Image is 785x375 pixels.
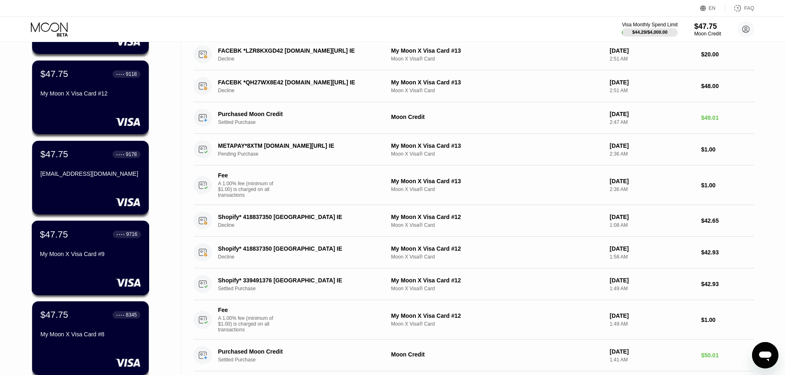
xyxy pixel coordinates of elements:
[391,114,603,120] div: Moon Credit
[610,222,695,228] div: 1:08 AM
[218,357,390,363] div: Settled Purchase
[194,237,754,268] div: Shopify* 418837350 [GEOGRAPHIC_DATA] IEDeclineMy Moon X Visa Card #12Moon X Visa® Card[DATE]1:58 ...
[40,331,141,338] div: My Moon X Visa Card #8
[391,178,603,184] div: My Moon X Visa Card #13
[701,352,754,359] div: $50.01
[610,56,695,62] div: 2:51 AM
[218,79,378,86] div: FACEBK *QH27WX8E42 [DOMAIN_NAME][URL] IE
[218,222,390,228] div: Decline
[218,111,378,117] div: Purchased Moon Credit
[391,321,603,327] div: Moon X Visa® Card
[610,79,695,86] div: [DATE]
[40,229,68,240] div: $47.75
[622,22,677,28] div: Visa Monthly Spend Limit
[126,71,137,77] div: 9118
[610,312,695,319] div: [DATE]
[700,4,725,12] div: EN
[391,254,603,260] div: Moon X Visa® Card
[610,151,695,157] div: 2:36 AM
[701,217,754,224] div: $42.65
[218,214,378,220] div: Shopify* 418837350 [GEOGRAPHIC_DATA] IE
[40,149,68,160] div: $47.75
[218,56,390,62] div: Decline
[701,114,754,121] div: $49.01
[218,245,378,252] div: Shopify* 418837350 [GEOGRAPHIC_DATA] IE
[218,254,390,260] div: Decline
[701,51,754,58] div: $20.00
[117,233,125,235] div: ● ● ● ●
[218,172,276,179] div: Fee
[610,348,695,355] div: [DATE]
[218,307,276,313] div: Fee
[391,214,603,220] div: My Moon X Visa Card #12
[218,142,378,149] div: METAPAY*8XTM [DOMAIN_NAME][URL] IE
[194,39,754,70] div: FACEBK *LZR8KXGD42 [DOMAIN_NAME][URL] IEDeclineMy Moon X Visa Card #13Moon X Visa® Card[DATE]2:51...
[610,254,695,260] div: 1:58 AM
[694,22,721,31] div: $47.75
[218,277,378,284] div: Shopify* 339491376 [GEOGRAPHIC_DATA] IE
[709,5,716,11] div: EN
[701,281,754,287] div: $42.93
[725,4,754,12] div: FAQ
[194,70,754,102] div: FACEBK *QH27WX8E42 [DOMAIN_NAME][URL] IEDeclineMy Moon X Visa Card #13Moon X Visa® Card[DATE]2:51...
[218,286,390,291] div: Settled Purchase
[194,300,754,340] div: FeeA 1.00% fee (minimum of $1.00) is charged on all transactionsMy Moon X Visa Card #12Moon X Vis...
[391,277,603,284] div: My Moon X Visa Card #12
[218,181,280,198] div: A 1.00% fee (minimum of $1.00) is charged on all transactions
[40,170,141,177] div: [EMAIL_ADDRESS][DOMAIN_NAME]
[610,245,695,252] div: [DATE]
[391,56,603,62] div: Moon X Visa® Card
[194,102,754,134] div: Purchased Moon CreditSettled PurchaseMoon Credit[DATE]2:47 AM$49.01
[391,312,603,319] div: My Moon X Visa Card #12
[610,88,695,93] div: 2:51 AM
[194,205,754,237] div: Shopify* 418837350 [GEOGRAPHIC_DATA] IEDeclineMy Moon X Visa Card #12Moon X Visa® Card[DATE]1:08 ...
[701,146,754,153] div: $1.00
[218,348,378,355] div: Purchased Moon Credit
[218,151,390,157] div: Pending Purchase
[744,5,754,11] div: FAQ
[391,186,603,192] div: Moon X Visa® Card
[218,47,378,54] div: FACEBK *LZR8KXGD42 [DOMAIN_NAME][URL] IE
[194,268,754,300] div: Shopify* 339491376 [GEOGRAPHIC_DATA] IESettled PurchaseMy Moon X Visa Card #12Moon X Visa® Card[D...
[126,231,137,237] div: 9716
[40,251,141,257] div: My Moon X Visa Card #9
[32,301,149,375] div: $47.75● ● ● ●8345My Moon X Visa Card #8
[391,79,603,86] div: My Moon X Visa Card #13
[194,340,754,371] div: Purchased Moon CreditSettled PurchaseMoon Credit[DATE]1:41 AM$50.01
[32,61,149,134] div: $47.75● ● ● ●9118My Moon X Visa Card #12
[610,142,695,149] div: [DATE]
[126,312,137,318] div: 8345
[701,317,754,323] div: $1.00
[610,321,695,327] div: 1:49 AM
[610,111,695,117] div: [DATE]
[126,151,137,157] div: 9178
[610,186,695,192] div: 2:36 AM
[391,88,603,93] div: Moon X Visa® Card
[40,90,141,97] div: My Moon X Visa Card #12
[610,119,695,125] div: 2:47 AM
[622,22,677,37] div: Visa Monthly Spend Limit$44.29/$4,000.00
[752,342,778,368] iframe: Bouton de lancement de la fenêtre de messagerie
[391,142,603,149] div: My Moon X Visa Card #13
[610,286,695,291] div: 1:49 AM
[694,22,721,37] div: $47.75Moon Credit
[218,119,390,125] div: Settled Purchase
[32,221,149,295] div: $47.75● ● ● ●9716My Moon X Visa Card #9
[701,83,754,89] div: $48.00
[610,277,695,284] div: [DATE]
[116,314,124,316] div: ● ● ● ●
[610,47,695,54] div: [DATE]
[194,165,754,205] div: FeeA 1.00% fee (minimum of $1.00) is charged on all transactionsMy Moon X Visa Card #13Moon X Vis...
[610,357,695,363] div: 1:41 AM
[391,151,603,157] div: Moon X Visa® Card
[194,134,754,165] div: METAPAY*8XTM [DOMAIN_NAME][URL] IEPending PurchaseMy Moon X Visa Card #13Moon X Visa® Card[DATE]2...
[701,249,754,256] div: $42.93
[32,141,149,214] div: $47.75● ● ● ●9178[EMAIL_ADDRESS][DOMAIN_NAME]
[610,178,695,184] div: [DATE]
[694,31,721,37] div: Moon Credit
[40,310,68,320] div: $47.75
[218,88,390,93] div: Decline
[116,153,124,156] div: ● ● ● ●
[391,286,603,291] div: Moon X Visa® Card
[116,73,124,75] div: ● ● ● ●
